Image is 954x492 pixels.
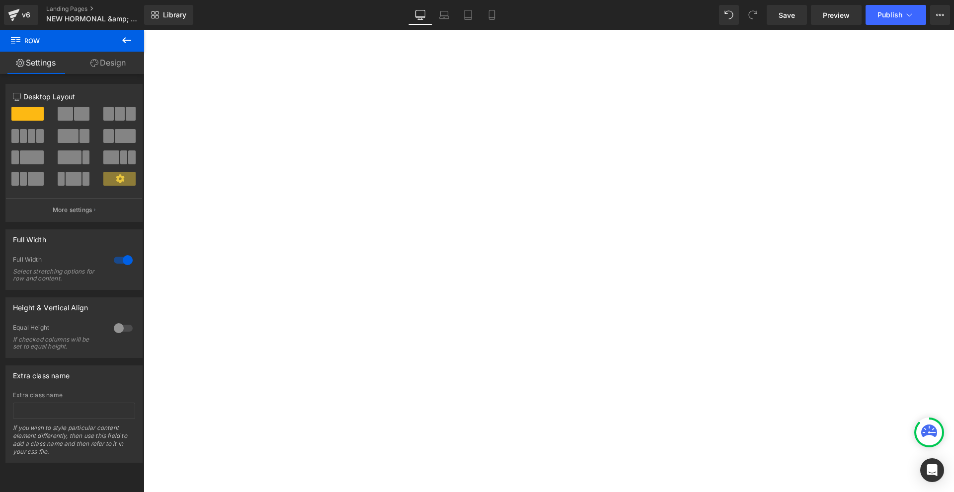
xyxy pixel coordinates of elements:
[13,256,104,266] div: Full Width
[930,5,950,25] button: More
[13,392,135,399] div: Extra class name
[6,198,142,221] button: More settings
[779,10,795,20] span: Save
[811,5,862,25] a: Preview
[408,5,432,25] a: Desktop
[13,366,70,380] div: Extra class name
[13,424,135,462] div: If you wish to style particular content element differently, then use this field to add a class n...
[719,5,739,25] button: Undo
[46,15,142,23] span: NEW HORMONAL &amp; WINTER PP
[20,8,32,21] div: v6
[13,324,104,334] div: Equal Height
[456,5,480,25] a: Tablet
[13,336,102,350] div: If checked columns will be set to equal height.
[480,5,504,25] a: Mobile
[13,298,88,312] div: Height & Vertical Align
[46,5,160,13] a: Landing Pages
[163,10,186,19] span: Library
[432,5,456,25] a: Laptop
[13,230,46,244] div: Full Width
[144,5,193,25] a: New Library
[877,11,902,19] span: Publish
[743,5,763,25] button: Redo
[13,268,102,282] div: Select stretching options for row and content.
[72,52,144,74] a: Design
[866,5,926,25] button: Publish
[920,458,944,482] div: Open Intercom Messenger
[823,10,850,20] span: Preview
[10,30,109,52] span: Row
[13,91,135,102] p: Desktop Layout
[4,5,38,25] a: v6
[53,206,92,214] p: More settings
